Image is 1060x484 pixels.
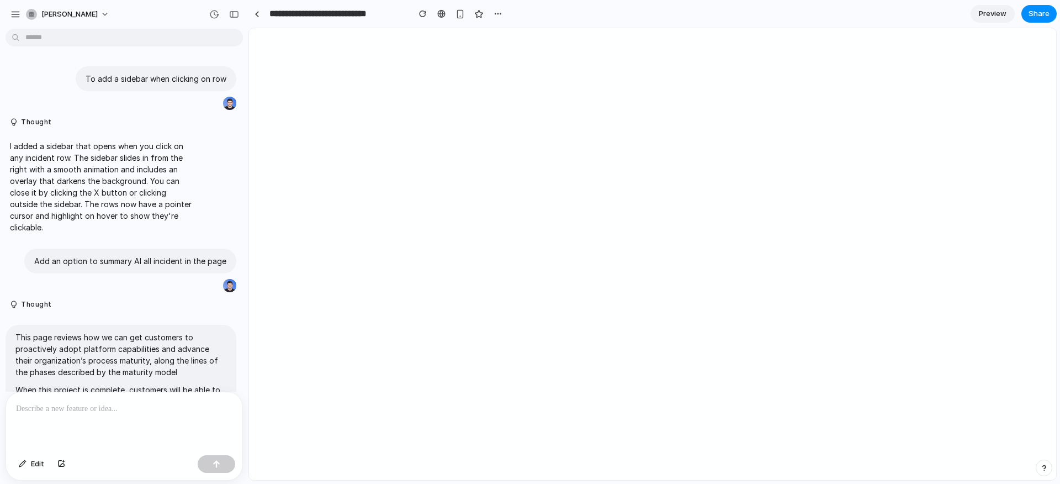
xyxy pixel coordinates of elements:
[31,459,44,470] span: Edit
[22,6,115,23] button: [PERSON_NAME]
[41,9,98,20] span: [PERSON_NAME]
[13,455,50,473] button: Edit
[15,384,226,430] p: When this project is complete, customers will be able to see in-app, what is the next step they s...
[1021,5,1057,23] button: Share
[34,255,226,267] p: Add an option to summary AI all incident in the page
[15,332,226,378] p: This page reviews how we can get customers to proactively adopt platform capabilities and advance...
[979,8,1006,19] span: Preview
[971,5,1015,23] a: Preview
[86,73,226,85] p: To add a sidebar when clicking on row
[1029,8,1050,19] span: Share
[10,140,194,233] p: I added a sidebar that opens when you click on any incident row. The sidebar slides in from the r...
